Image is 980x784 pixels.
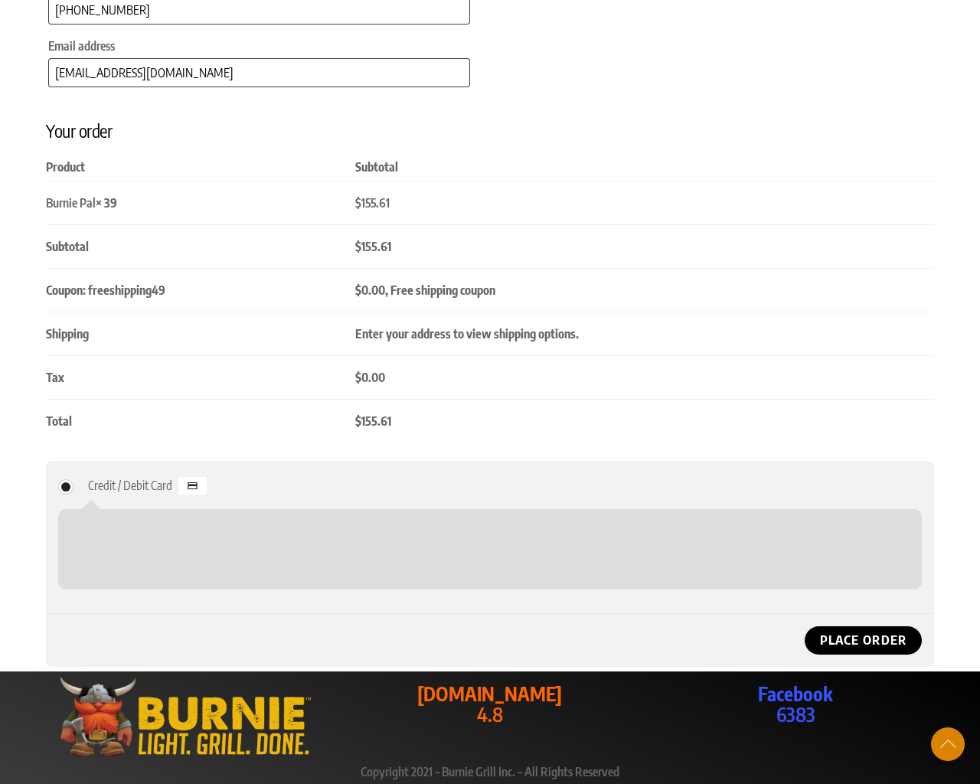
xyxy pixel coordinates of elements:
strong: × 39 [96,195,117,211]
label: Credit / Debit Card [88,478,207,493]
iframe: Secure payment input frame [67,517,908,578]
bdi: 155.61 [355,239,391,254]
td: Enter your address to view shipping options. [355,312,934,355]
td: , Free shipping coupon [355,268,934,312]
p: Copyright 2021 – Burnie Grill Inc. – All Rights Reserved [46,762,934,782]
a: Facebook6383 [657,684,934,724]
h3: Your order [46,119,934,143]
span: $ [355,413,361,429]
strong: [DOMAIN_NAME] [417,681,562,706]
bdi: 155.61 [355,413,391,429]
th: Product [46,152,355,181]
th: Coupon: freeshipping49 [46,268,355,312]
th: Shipping [46,312,355,355]
img: Credit / Debit Card [178,477,207,495]
th: Tax [46,355,355,399]
p: 4.8 [351,684,629,724]
th: Subtotal [355,152,934,181]
span: $ [355,239,361,254]
span: $ [355,283,361,298]
button: Place order [805,626,922,655]
p: 6383 [657,684,934,724]
span: $ [355,370,361,385]
img: burniegrill.com-logo-high-res-2020110_500px [46,671,323,762]
strong: Facebook [758,681,833,706]
bdi: 155.61 [355,195,390,211]
a: [DOMAIN_NAME]4.8 [351,684,629,724]
span: 0.00 [355,283,385,298]
td: Burnie Pal [46,181,355,224]
bdi: 0.00 [355,370,385,385]
span: $ [355,195,361,211]
label: Email address [48,34,470,58]
th: Subtotal [46,224,355,268]
th: Total [46,399,355,443]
